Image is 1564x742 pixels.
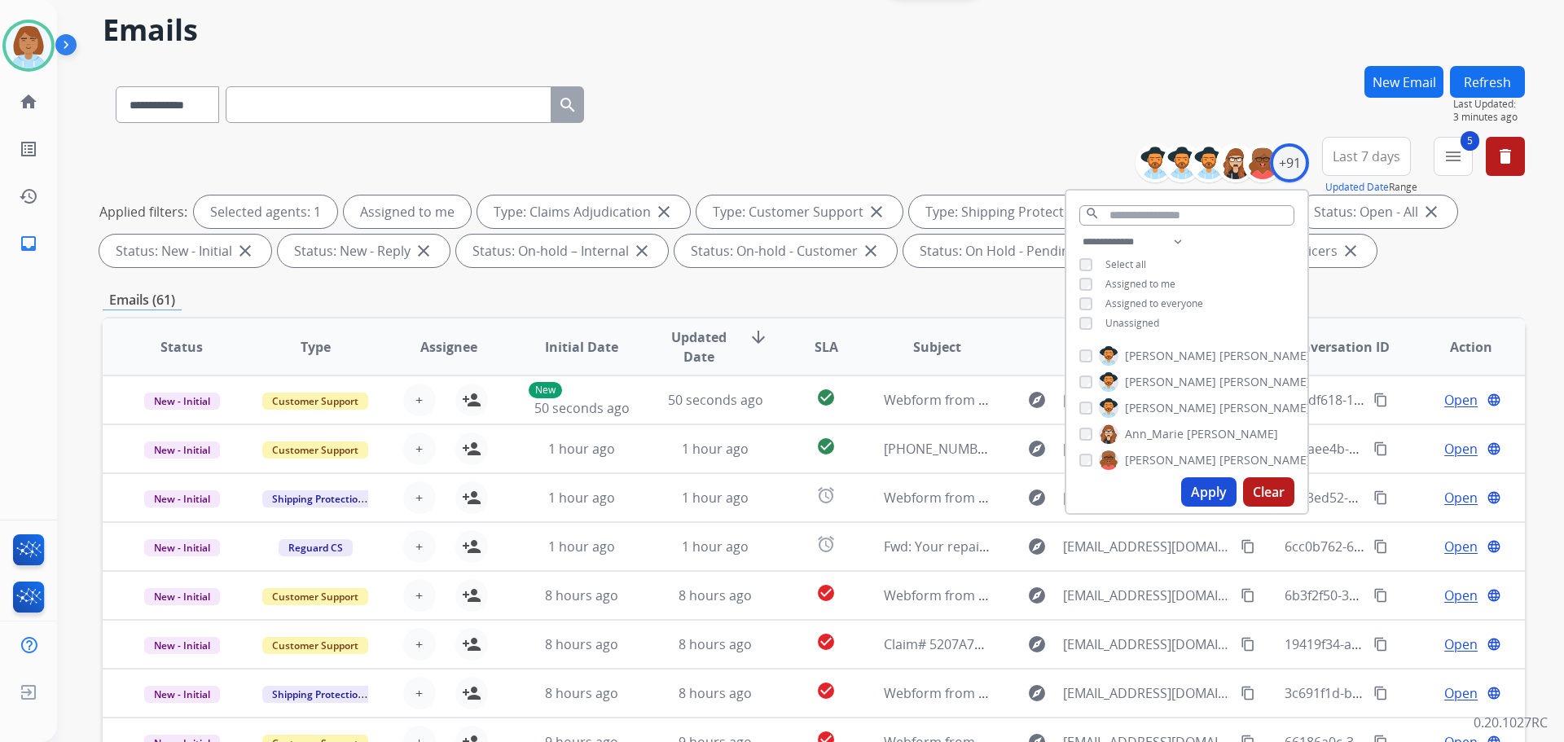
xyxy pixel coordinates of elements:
[1219,374,1311,390] span: [PERSON_NAME]
[19,139,38,159] mat-icon: list_alt
[1241,588,1255,603] mat-icon: content_copy
[1063,390,1231,410] span: [EMAIL_ADDRESS][DOMAIN_NAME]
[1444,537,1478,556] span: Open
[1421,202,1441,222] mat-icon: close
[1125,374,1216,390] span: [PERSON_NAME]
[414,241,433,261] mat-icon: close
[344,195,471,228] div: Assigned to me
[278,235,450,267] div: Status: New - Reply
[1487,686,1501,700] mat-icon: language
[415,537,423,556] span: +
[262,686,374,703] span: Shipping Protection
[19,92,38,112] mat-icon: home
[903,235,1152,267] div: Status: On Hold - Pending Parts
[545,684,618,702] span: 8 hours ago
[403,530,436,563] button: +
[548,538,615,555] span: 1 hour ago
[816,388,836,407] mat-icon: check_circle
[144,441,220,459] span: New - Initial
[262,637,368,654] span: Customer Support
[462,488,481,507] mat-icon: person_add
[1285,684,1533,702] span: 3c691f1d-b749-4677-9798-0391c6ba2075
[1325,180,1417,194] span: Range
[1125,348,1216,364] span: [PERSON_NAME]
[909,195,1122,228] div: Type: Shipping Protection
[682,538,749,555] span: 1 hour ago
[194,195,337,228] div: Selected agents: 1
[1063,537,1231,556] span: [EMAIL_ADDRESS][DOMAIN_NAME]
[884,684,1253,702] span: Webform from [EMAIL_ADDRESS][DOMAIN_NAME] on [DATE]
[415,683,423,703] span: +
[1487,490,1501,505] mat-icon: language
[558,95,578,115] mat-icon: search
[456,235,668,267] div: Status: On-hold – Internal
[403,384,436,416] button: +
[548,440,615,458] span: 1 hour ago
[884,538,1092,555] span: Fwd: Your repair part is on its way
[1125,426,1184,442] span: Ann_Marie
[1285,538,1530,555] span: 6cc0b762-6b7f-41ed-a27f-71244820722e
[1063,586,1231,605] span: [EMAIL_ADDRESS][DOMAIN_NAME]
[816,583,836,603] mat-icon: check_circle
[1241,637,1255,652] mat-icon: content_copy
[1434,137,1473,176] button: 5
[682,440,749,458] span: 1 hour ago
[415,488,423,507] span: +
[1105,277,1175,291] span: Assigned to me
[884,586,1253,604] span: Webform from [EMAIL_ADDRESS][DOMAIN_NAME] on [DATE]
[545,337,618,357] span: Initial Date
[816,485,836,505] mat-icon: alarm
[103,290,182,310] p: Emails (61)
[403,677,436,709] button: +
[816,681,836,700] mat-icon: check_circle
[144,686,220,703] span: New - Initial
[861,241,881,261] mat-icon: close
[1298,195,1457,228] div: Status: Open - All
[668,391,763,409] span: 50 seconds ago
[1219,452,1311,468] span: [PERSON_NAME]
[1450,66,1525,98] button: Refresh
[403,481,436,514] button: +
[534,399,630,417] span: 50 seconds ago
[1444,488,1478,507] span: Open
[1444,634,1478,654] span: Open
[415,634,423,654] span: +
[662,327,736,367] span: Updated Date
[1181,477,1237,507] button: Apply
[262,393,368,410] span: Customer Support
[262,490,374,507] span: Shipping Protection
[749,327,768,347] mat-icon: arrow_downward
[679,684,752,702] span: 8 hours ago
[262,588,368,605] span: Customer Support
[462,683,481,703] mat-icon: person_add
[1027,537,1047,556] mat-icon: explore
[884,635,1192,653] span: Claim# 5207A748-c4Fq-47F6-976D-999259DE6E118
[548,489,615,507] span: 1 hour ago
[160,337,203,357] span: Status
[1373,637,1388,652] mat-icon: content_copy
[1241,539,1255,554] mat-icon: content_copy
[545,635,618,653] span: 8 hours ago
[1063,439,1231,459] span: [PERSON_NAME][DOMAIN_NAME][EMAIL_ADDRESS][DOMAIN_NAME]
[1027,683,1047,703] mat-icon: explore
[1125,400,1216,416] span: [PERSON_NAME]
[884,391,1253,409] span: Webform from [EMAIL_ADDRESS][DOMAIN_NAME] on [DATE]
[1444,439,1478,459] span: Open
[1125,452,1216,468] span: [PERSON_NAME]
[1444,586,1478,605] span: Open
[654,202,674,222] mat-icon: close
[1373,539,1388,554] mat-icon: content_copy
[816,437,836,456] mat-icon: check_circle
[1219,348,1311,364] span: [PERSON_NAME]
[1219,400,1311,416] span: [PERSON_NAME]
[545,586,618,604] span: 8 hours ago
[1285,586,1530,604] span: 6b3f2f50-332b-4af1-8ac7-2b1207057dbb
[1105,257,1146,271] span: Select all
[144,588,220,605] span: New - Initial
[1487,637,1501,652] mat-icon: language
[99,235,271,267] div: Status: New - Initial
[1027,488,1047,507] mat-icon: explore
[1391,318,1525,375] th: Action
[1364,66,1443,98] button: New Email
[462,537,481,556] mat-icon: person_add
